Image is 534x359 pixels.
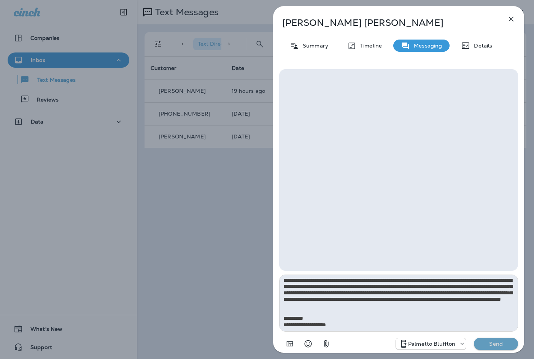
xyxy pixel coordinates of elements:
[474,338,518,350] button: Send
[299,43,328,49] p: Summary
[470,43,492,49] p: Details
[356,43,382,49] p: Timeline
[410,43,442,49] p: Messaging
[408,341,455,347] p: Palmetto Bluffton
[282,336,297,351] button: Add in a premade template
[396,339,466,348] div: +1 (843) 604-3631
[300,336,316,351] button: Select an emoji
[480,340,512,347] p: Send
[282,17,490,28] p: [PERSON_NAME] [PERSON_NAME]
